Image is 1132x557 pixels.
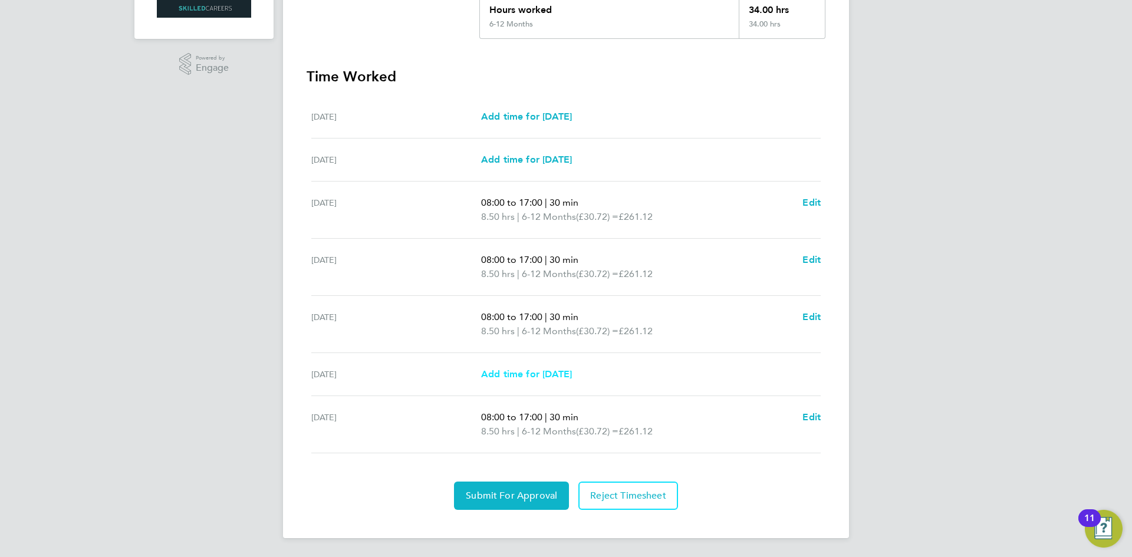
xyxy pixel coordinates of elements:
span: Add time for [DATE] [481,154,572,165]
a: Powered byEngage [179,53,229,75]
span: 6-12 Months [522,424,576,439]
span: 8.50 hrs [481,426,515,437]
span: £261.12 [618,268,653,279]
span: | [545,197,547,208]
a: Add time for [DATE] [481,153,572,167]
span: (£30.72) = [576,426,618,437]
a: Edit [802,310,821,324]
button: Open Resource Center, 11 new notifications [1085,510,1123,548]
span: | [545,411,547,423]
div: [DATE] [311,367,481,381]
span: Reject Timesheet [590,490,666,502]
div: [DATE] [311,153,481,167]
span: 6-12 Months [522,324,576,338]
span: (£30.72) = [576,325,618,337]
span: Add time for [DATE] [481,111,572,122]
span: Edit [802,197,821,208]
span: 08:00 to 17:00 [481,197,542,208]
span: Edit [802,311,821,322]
div: 34.00 hrs [739,19,825,38]
div: [DATE] [311,310,481,338]
div: [DATE] [311,410,481,439]
span: Submit For Approval [466,490,557,502]
span: | [517,325,519,337]
div: 11 [1084,518,1095,533]
a: Edit [802,253,821,267]
span: Powered by [196,53,229,63]
div: [DATE] [311,110,481,124]
button: Submit For Approval [454,482,569,510]
span: 08:00 to 17:00 [481,254,542,265]
span: 30 min [549,411,578,423]
span: £261.12 [618,325,653,337]
span: | [517,211,519,222]
span: 30 min [549,311,578,322]
a: Edit [802,410,821,424]
div: 6-12 Months [489,19,533,29]
div: [DATE] [311,196,481,224]
span: £261.12 [618,211,653,222]
span: | [545,254,547,265]
button: Reject Timesheet [578,482,678,510]
span: Edit [802,411,821,423]
span: | [545,311,547,322]
span: 30 min [549,197,578,208]
a: Add time for [DATE] [481,367,572,381]
a: Add time for [DATE] [481,110,572,124]
h3: Time Worked [307,67,825,86]
span: 30 min [549,254,578,265]
span: 6-12 Months [522,210,576,224]
span: (£30.72) = [576,211,618,222]
span: 08:00 to 17:00 [481,411,542,423]
a: Edit [802,196,821,210]
span: 8.50 hrs [481,211,515,222]
span: Add time for [DATE] [481,368,572,380]
span: 6-12 Months [522,267,576,281]
span: | [517,268,519,279]
span: £261.12 [618,426,653,437]
span: 8.50 hrs [481,268,515,279]
span: (£30.72) = [576,268,618,279]
span: | [517,426,519,437]
span: Engage [196,63,229,73]
span: 8.50 hrs [481,325,515,337]
span: Edit [802,254,821,265]
div: [DATE] [311,253,481,281]
span: 08:00 to 17:00 [481,311,542,322]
